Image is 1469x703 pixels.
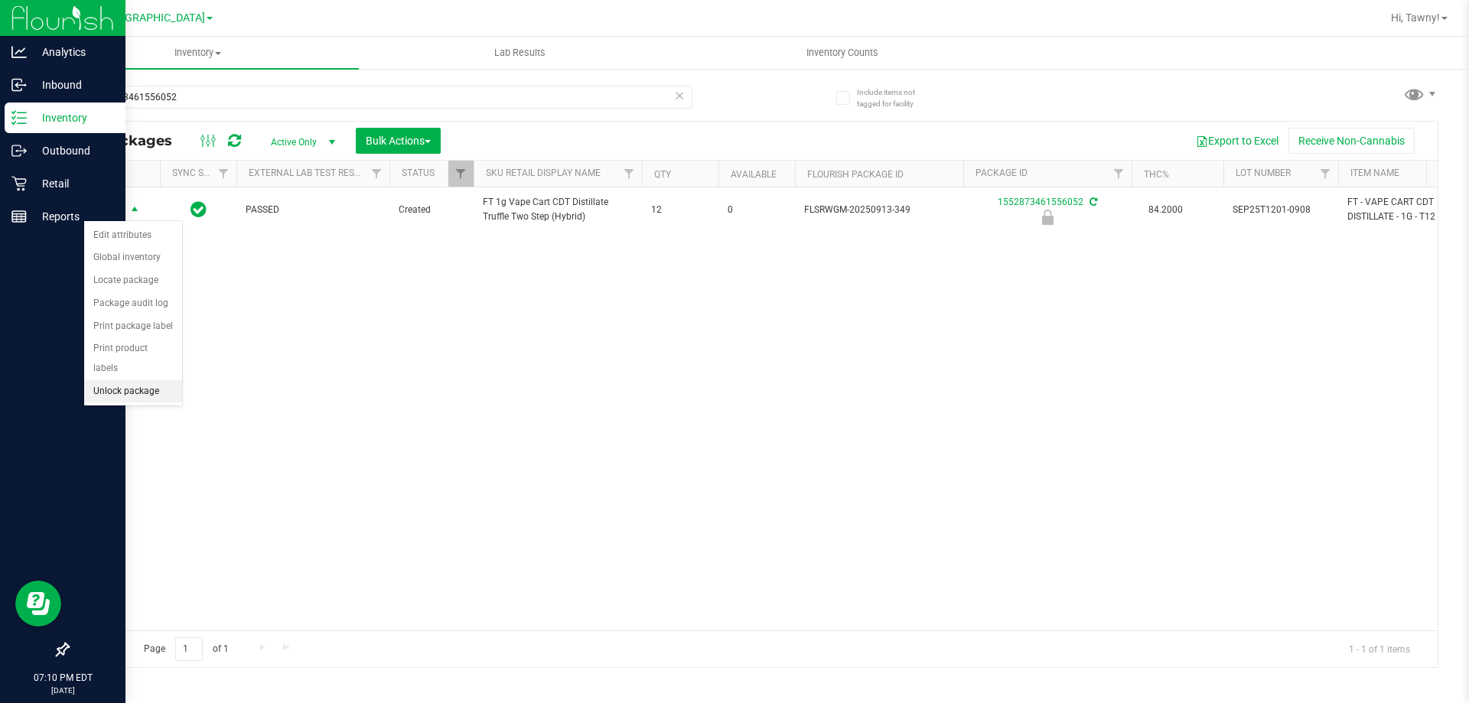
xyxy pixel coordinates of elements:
[7,671,119,685] p: 07:10 PM EDT
[356,128,441,154] button: Bulk Actions
[11,110,27,125] inline-svg: Inventory
[100,11,205,24] span: [GEOGRAPHIC_DATA]
[998,197,1083,207] a: 1552873461556052
[84,337,182,379] li: Print product labels
[11,176,27,191] inline-svg: Retail
[674,86,685,106] span: Clear
[37,37,359,69] a: Inventory
[1337,637,1422,660] span: 1 - 1 of 1 items
[654,169,671,180] a: Qty
[37,46,359,60] span: Inventory
[1347,195,1463,224] span: FT - VAPE CART CDT DISTILLATE - 1G - T12 - HYB
[1313,161,1338,187] a: Filter
[11,209,27,224] inline-svg: Reports
[27,174,119,193] p: Retail
[651,203,709,217] span: 12
[175,637,203,661] input: 1
[191,199,207,220] span: In Sync
[27,109,119,127] p: Inventory
[1087,197,1097,207] span: Sync from Compliance System
[807,169,904,180] a: Flourish Package ID
[27,76,119,94] p: Inbound
[1106,161,1132,187] a: Filter
[11,143,27,158] inline-svg: Outbound
[857,86,933,109] span: Include items not tagged for facility
[1391,11,1440,24] span: Hi, Tawny!
[681,37,1003,69] a: Inventory Counts
[84,224,182,247] li: Edit attributes
[1186,128,1288,154] button: Export to Excel
[1233,203,1329,217] span: SEP25T1201-0908
[211,161,236,187] a: Filter
[961,210,1134,225] div: Newly Received
[84,315,182,338] li: Print package label
[67,86,692,109] input: Search Package ID, Item Name, SKU, Lot or Part Number...
[84,380,182,403] li: Unlock package
[249,168,369,178] a: External Lab Test Result
[11,44,27,60] inline-svg: Analytics
[80,132,187,149] span: All Packages
[366,135,431,147] span: Bulk Actions
[1144,169,1169,180] a: THC%
[84,269,182,292] li: Locate package
[1236,168,1291,178] a: Lot Number
[1350,168,1399,178] a: Item Name
[486,168,601,178] a: Sku Retail Display Name
[483,195,633,224] span: FT 1g Vape Cart CDT Distillate Truffle Two Step (Hybrid)
[786,46,899,60] span: Inventory Counts
[1288,128,1415,154] button: Receive Non-Cannabis
[27,207,119,226] p: Reports
[125,200,145,221] span: select
[131,637,241,661] span: Page of 1
[617,161,642,187] a: Filter
[364,161,389,187] a: Filter
[246,203,380,217] span: PASSED
[359,37,681,69] a: Lab Results
[11,77,27,93] inline-svg: Inbound
[15,581,61,627] iframe: Resource center
[448,161,474,187] a: Filter
[728,203,786,217] span: 0
[27,43,119,61] p: Analytics
[731,169,777,180] a: Available
[804,203,954,217] span: FLSRWGM-20250913-349
[474,46,566,60] span: Lab Results
[402,168,435,178] a: Status
[1141,199,1191,221] span: 84.2000
[84,292,182,315] li: Package audit log
[84,246,182,269] li: Global inventory
[172,168,231,178] a: Sync Status
[976,168,1028,178] a: Package ID
[399,203,464,217] span: Created
[7,685,119,696] p: [DATE]
[27,142,119,160] p: Outbound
